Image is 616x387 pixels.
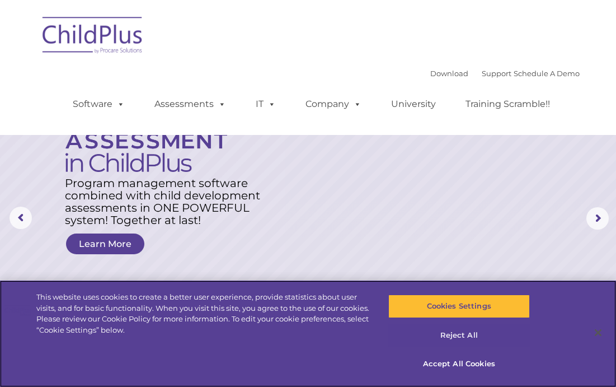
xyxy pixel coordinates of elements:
a: IT [244,93,287,115]
button: Accept All Cookies [388,352,530,376]
div: This website uses cookies to create a better user experience, provide statistics about user visit... [36,292,370,335]
a: University [380,93,447,115]
button: Close [586,320,610,345]
a: Assessments [143,93,237,115]
a: Schedule A Demo [514,69,580,78]
button: Cookies Settings [388,295,530,318]
a: Software [62,93,136,115]
a: Training Scramble!! [454,93,561,115]
a: Support [482,69,511,78]
a: Company [294,93,373,115]
a: Learn More [66,234,144,254]
rs-layer: Program management software combined with child development assessments in ONE POWERFUL system! T... [65,177,262,226]
button: Reject All [388,324,530,347]
img: ChildPlus by Procare Solutions [37,9,149,65]
a: Download [430,69,468,78]
font: | [430,69,580,78]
